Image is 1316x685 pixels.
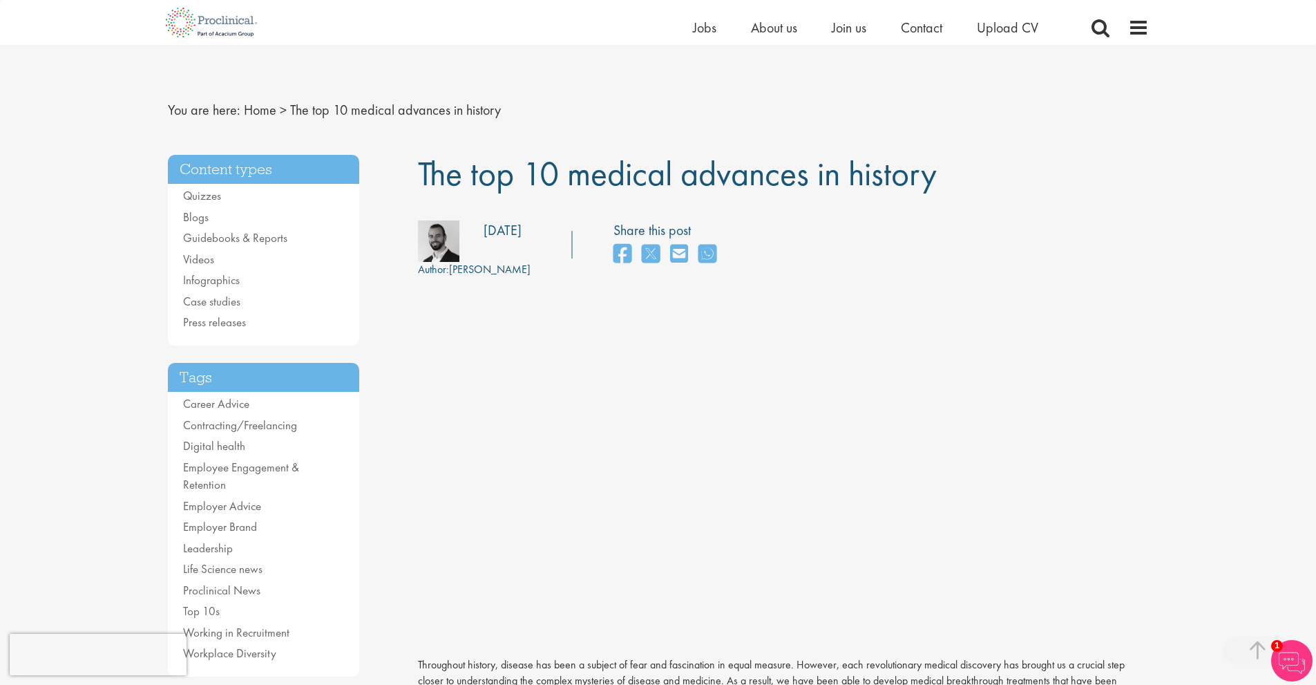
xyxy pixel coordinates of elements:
a: Press releases [183,315,246,330]
a: Jobs [693,19,716,37]
img: Chatbot [1271,640,1313,682]
span: You are here: [168,101,240,119]
span: 1 [1271,640,1283,652]
a: share on whats app [698,240,716,270]
span: Author: [418,262,449,276]
div: [PERSON_NAME] [418,262,531,278]
a: Employee Engagement & Retention [183,460,299,493]
a: Leadership [183,541,233,556]
span: > [280,101,287,119]
a: Infographics [183,272,240,288]
a: Upload CV [977,19,1038,37]
a: Blogs [183,209,209,225]
a: About us [751,19,797,37]
span: The top 10 medical advances in history [418,151,937,196]
a: breadcrumb link [244,101,276,119]
iframe: reCAPTCHA [10,634,187,675]
a: Life Science news [183,561,263,576]
a: Videos [183,252,214,267]
span: The top 10 medical advances in history [290,101,501,119]
a: Contact [901,19,942,37]
a: Digital health [183,438,245,453]
a: Join us [832,19,866,37]
iframe: Top 10 medical advancements in history [418,314,971,646]
a: Career Advice [183,396,249,411]
h3: Content types [168,155,360,185]
a: Contracting/Freelancing [183,417,297,433]
a: Working in Recruitment [183,625,289,640]
h3: Tags [168,363,360,393]
div: [DATE] [484,220,522,241]
a: share on twitter [642,240,660,270]
a: Top 10s [183,603,220,619]
img: 76d2c18e-6ce3-4617-eefd-08d5a473185b [418,220,459,262]
a: Quizzes [183,188,221,203]
a: Case studies [183,294,240,309]
a: Employer Advice [183,498,261,514]
a: Workplace Diversity [183,646,276,661]
a: Employer Brand [183,519,257,534]
a: share on email [670,240,688,270]
a: share on facebook [613,240,631,270]
a: Proclinical News [183,583,260,598]
a: Guidebooks & Reports [183,230,287,245]
label: Share this post [613,220,723,241]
